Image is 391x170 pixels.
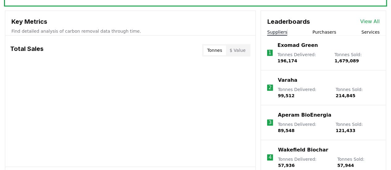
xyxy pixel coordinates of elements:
[336,121,380,134] p: Tonnes Sold :
[278,86,329,99] p: Tonnes Delivered :
[337,163,354,168] span: 57,944
[337,156,380,168] p: Tonnes Sold :
[334,52,380,64] p: Tonnes Sold :
[278,52,328,64] p: Tonnes Delivered :
[10,44,44,56] h3: Total Sales
[278,156,331,168] p: Tonnes Delivered :
[226,45,249,55] button: $ Value
[267,29,287,35] button: Suppliers
[278,111,331,119] a: Aperam BioEnergia
[278,42,318,49] a: Exomad Green
[278,58,297,63] span: 196,174
[203,45,226,55] button: Tonnes
[267,17,310,26] h3: Leaderboards
[336,128,355,133] span: 121,433
[360,18,380,25] a: View All
[361,29,380,35] button: Services
[278,146,328,154] a: Wakefield Biochar
[336,93,355,98] span: 214,845
[268,49,271,56] p: 1
[334,58,359,63] span: 1,679,089
[336,86,380,99] p: Tonnes Sold :
[269,154,272,161] p: 4
[11,28,249,34] p: Find detailed analysis of carbon removal data through time.
[278,128,295,133] span: 89,548
[278,77,297,84] a: Varaha
[278,93,295,98] span: 99,512
[11,17,249,26] h3: Key Metrics
[268,84,271,91] p: 2
[278,121,329,134] p: Tonnes Delivered :
[278,163,295,168] span: 57,936
[268,119,271,126] p: 3
[312,29,336,35] button: Purchasers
